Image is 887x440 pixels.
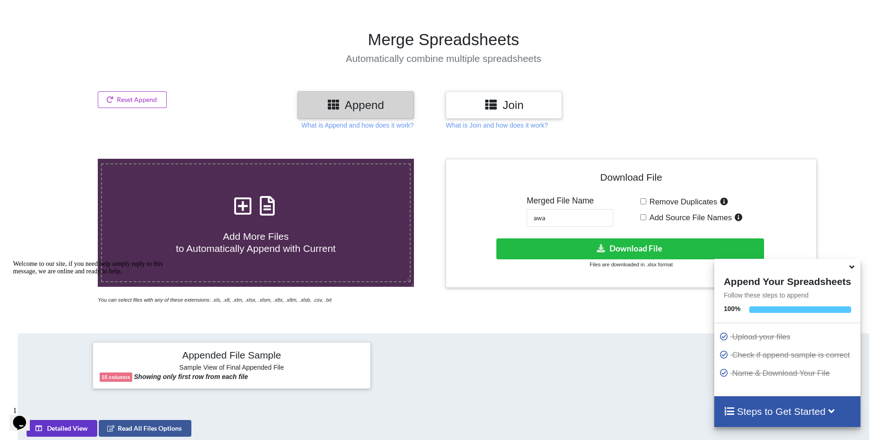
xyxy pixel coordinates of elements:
span: Welcome to our site, if you need help simply reply to this message, we are online and ready to help. [4,4,154,18]
h4: Append Your Spreadsheets [714,273,860,287]
b: 100 % [724,305,740,312]
span: Add Source File Names [646,213,732,222]
p: Name & Download Your File [719,367,858,379]
input: Enter File Name [527,209,613,227]
h3: Join [453,98,555,112]
button: Detailed View [27,420,97,437]
h4: Download File [453,166,809,192]
button: Reset Append [98,91,167,108]
p: What is Join and how does it work? [446,121,548,130]
i: You can select files with any of these extensions: .xls, .xlt, .xlm, .xlsx, .xlsm, .xltx, .xltm, ... [98,297,332,303]
h4: Steps to Get Started [724,406,851,417]
h3: Append [305,98,407,112]
div: Welcome to our site, if you need help simply reply to this message, we are online and ready to help. [4,4,171,19]
span: Add More Files to Automatically Append with Current [176,231,336,253]
b: Showing only first row from each file [134,373,248,380]
h4: Appended File Sample [100,349,364,362]
button: Read All Files Options [99,420,191,437]
p: Check if append sample is correct [719,349,858,361]
p: Follow these steps to append [714,291,860,300]
h6: Sample View of Final Appended File [100,364,364,373]
span: Remove Duplicates [646,197,718,206]
iframe: chat widget [9,257,177,398]
iframe: chat widget [9,403,39,431]
h5: Merged File Name [527,196,613,206]
p: Upload your files [719,331,858,343]
p: What is Append and how does it work? [301,121,413,130]
small: Files are downloaded in .xlsx format [589,262,672,267]
button: Download File [496,238,764,259]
